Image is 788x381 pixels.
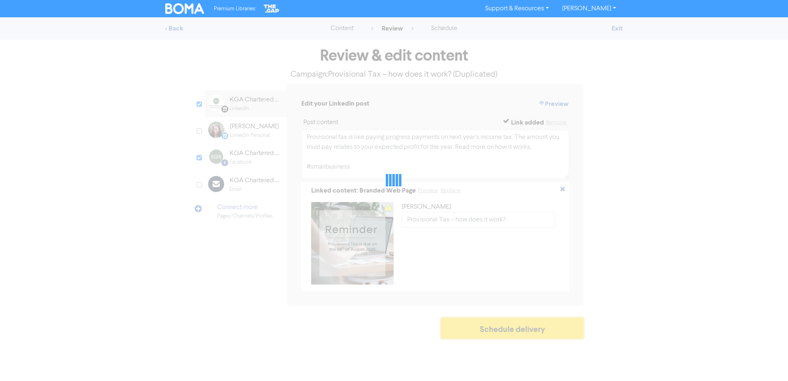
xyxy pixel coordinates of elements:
[556,2,623,15] a: [PERSON_NAME]
[478,2,556,15] a: Support & Resources
[214,6,256,12] span: Premium Libraries:
[263,3,281,14] img: The Gap
[747,341,788,381] iframe: Chat Widget
[165,3,204,14] img: BOMA Logo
